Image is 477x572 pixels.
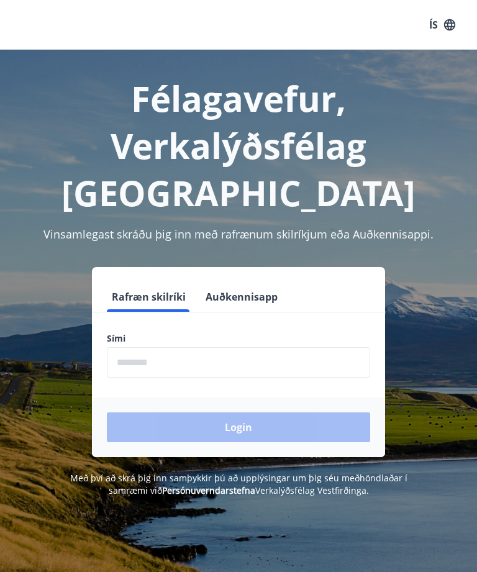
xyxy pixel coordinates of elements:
button: Auðkennisapp [201,282,283,312]
span: Vinsamlegast skráðu þig inn með rafrænum skilríkjum eða Auðkennisappi. [43,227,434,242]
h1: Félagavefur, Verkalýðsfélag [GEOGRAPHIC_DATA] [15,75,462,216]
button: ÍS [422,14,462,36]
a: Persónuverndarstefna [162,484,255,496]
span: Með því að skrá þig inn samþykkir þú að upplýsingar um þig séu meðhöndlaðar í samræmi við Verkalý... [70,472,407,496]
button: Rafræn skilríki [107,282,191,312]
label: Sími [107,332,370,345]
